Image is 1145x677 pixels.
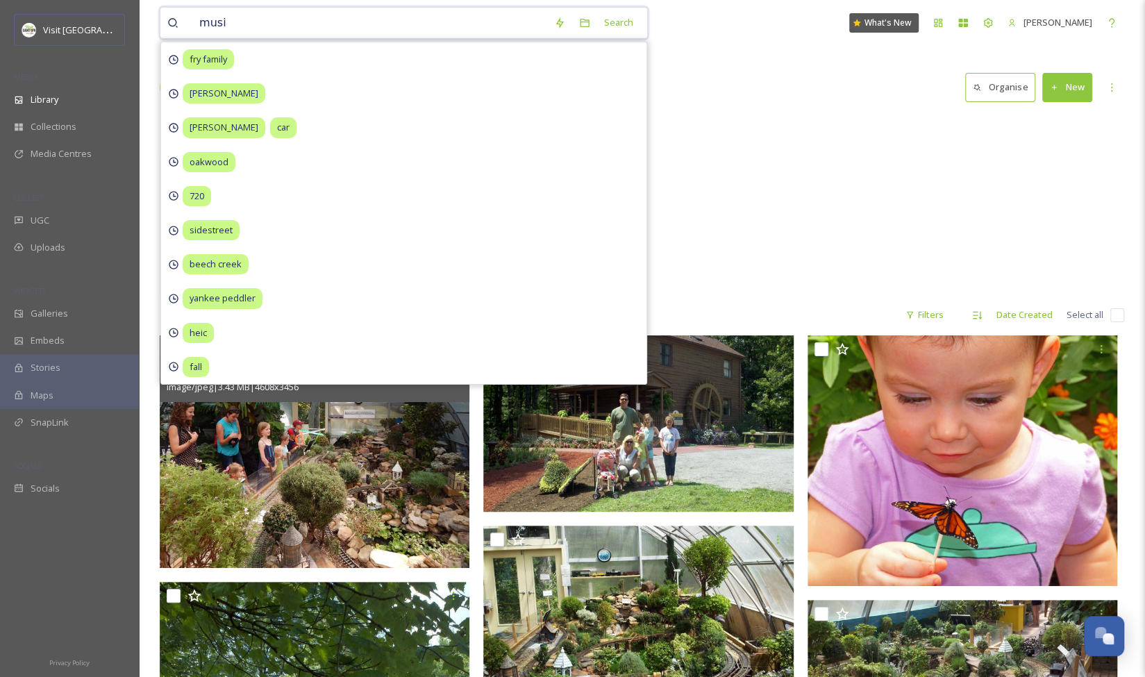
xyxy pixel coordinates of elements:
[183,117,265,137] span: [PERSON_NAME]
[597,9,640,36] div: Search
[183,220,240,240] span: sidestreet
[899,301,951,328] div: Filters
[1067,308,1103,321] span: Select all
[31,389,53,402] span: Maps
[14,72,38,82] span: MEDIA
[183,83,265,103] span: [PERSON_NAME]
[183,288,262,308] span: yankee peddler
[31,416,69,429] span: SnapLink
[483,335,796,512] img: Beech Creek- family photo.jpg
[31,147,92,160] span: Media Centres
[183,357,209,377] span: fall
[183,152,235,172] span: oakwood
[31,307,68,320] span: Galleries
[1023,16,1092,28] span: [PERSON_NAME]
[1001,9,1099,36] a: [PERSON_NAME]
[270,117,296,137] span: car
[1042,73,1092,101] button: New
[965,73,1042,101] a: Organise
[849,13,919,33] a: What's New
[31,482,60,495] span: Socials
[192,8,547,38] input: Search your library
[43,23,151,36] span: Visit [GEOGRAPHIC_DATA]
[989,301,1060,328] div: Date Created
[31,334,65,347] span: Embeds
[160,308,192,321] span: 106 file s
[49,658,90,667] span: Privacy Policy
[160,335,469,568] img: Amazing Garden 2.JPG
[31,214,49,227] span: UGC
[1084,616,1124,656] button: Open Chat
[183,254,249,274] span: beech creek
[965,73,1035,101] button: Organise
[14,285,46,296] span: WIDGETS
[31,120,76,133] span: Collections
[22,23,36,37] img: download.jpeg
[14,192,44,203] span: COLLECT
[14,460,42,471] span: SOCIALS
[183,49,234,69] span: fry family
[31,241,65,254] span: Uploads
[31,361,60,374] span: Stories
[31,93,58,106] span: Library
[167,381,299,393] span: image/jpeg | 3.43 MB | 4608 x 3456
[183,323,214,343] span: heic
[808,335,1121,586] img: Beech Creek- butterfly garden.jpg
[49,653,90,670] a: Privacy Policy
[183,186,211,206] span: 720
